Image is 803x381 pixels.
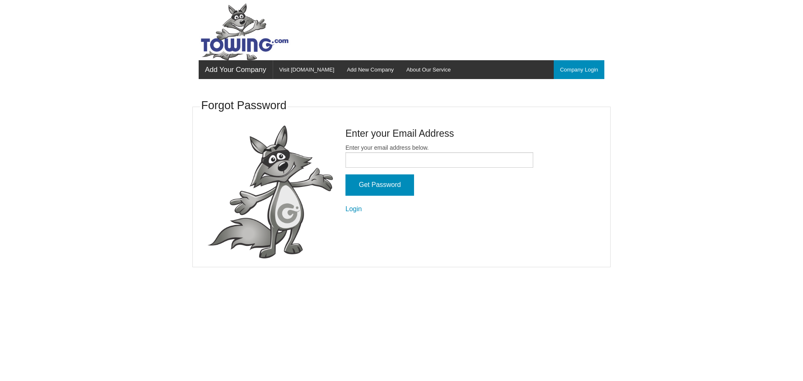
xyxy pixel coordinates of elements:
img: Towing.com Logo [199,3,291,60]
a: Company Login [554,60,604,79]
a: Visit [DOMAIN_NAME] [273,60,341,79]
input: Get Password [345,174,414,196]
a: About Our Service [400,60,457,79]
input: Enter your email address below. [345,152,533,168]
h4: Enter your Email Address [345,127,533,140]
a: Login [345,205,362,212]
label: Enter your email address below. [345,143,533,168]
a: Add Your Company [199,60,273,79]
a: Add New Company [340,60,400,79]
img: fox-Presenting.png [207,125,333,259]
h3: Forgot Password [201,98,286,114]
